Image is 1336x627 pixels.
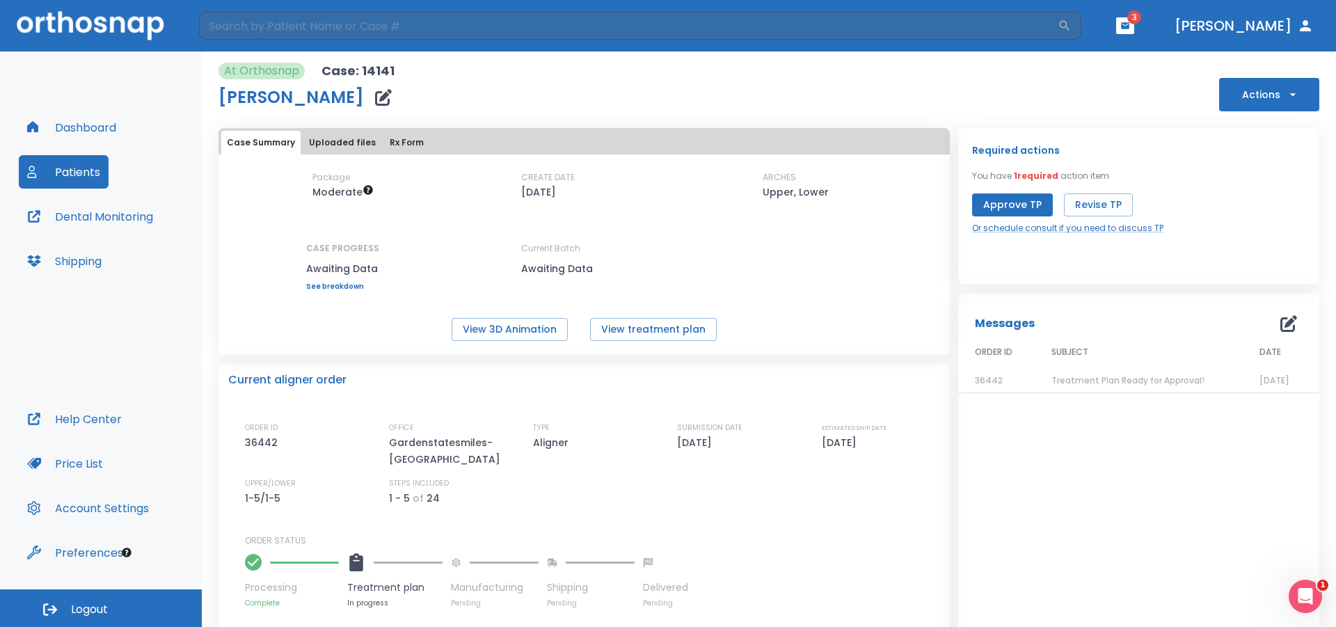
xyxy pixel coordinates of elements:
p: Awaiting Data [306,260,379,277]
p: TYPE [533,422,550,434]
p: 1 - 5 [389,490,410,507]
p: [DATE] [822,434,861,451]
button: Case Summary [221,131,301,154]
p: Upper, Lower [763,184,829,200]
p: SUBMISSION DATE [677,422,742,434]
p: Treatment plan [347,580,443,595]
p: Current aligner order [228,372,347,388]
p: In progress [347,598,443,608]
div: Tooltip anchor [120,546,133,559]
input: Search by Patient Name or Case # [199,12,1058,40]
p: ORDER ID [245,422,278,434]
span: Up to 20 Steps (40 aligners) [312,185,374,199]
h1: [PERSON_NAME] [218,89,364,106]
span: 1 required [1014,170,1058,182]
div: tabs [221,131,947,154]
button: Rx Form [384,131,429,154]
p: [DATE] [677,434,717,451]
button: Revise TP [1064,193,1133,216]
span: ORDER ID [975,346,1012,358]
button: Help Center [19,402,130,436]
p: CASE PROGRESS [306,242,379,255]
p: 36442 [245,434,283,451]
p: Complete [245,598,339,608]
p: 1-5/1-5 [245,490,285,507]
button: Uploaded files [303,131,381,154]
p: At Orthosnap [224,63,299,79]
button: Preferences [19,536,132,569]
button: View treatment plan [590,318,717,341]
span: 3 [1127,10,1141,24]
button: Actions [1219,78,1319,111]
p: Manufacturing [451,580,539,595]
p: Gardenstatesmiles-[GEOGRAPHIC_DATA] [389,434,507,468]
p: Messages [975,315,1035,332]
span: Treatment Plan Ready for Approval! [1051,374,1204,386]
span: SUBJECT [1051,346,1088,358]
p: of [413,490,424,507]
p: Processing [245,580,339,595]
iframe: Intercom live chat [1289,580,1322,613]
p: Shipping [547,580,635,595]
p: ESTIMATED SHIP DATE [822,422,886,434]
p: UPPER/LOWER [245,477,296,490]
span: 36442 [975,374,1003,386]
button: Dental Monitoring [19,200,161,233]
p: Awaiting Data [521,260,646,277]
a: See breakdown [306,283,379,291]
p: Required actions [972,142,1060,159]
p: Pending [547,598,635,608]
p: Package [312,171,350,184]
button: Shipping [19,244,110,278]
button: Approve TP [972,193,1053,216]
p: STEPS INCLUDED [389,477,449,490]
p: You have action item [972,170,1109,182]
p: CREATE DATE [521,171,575,184]
p: ARCHES [763,171,796,184]
p: ORDER STATUS [245,534,940,547]
p: OFFICE [389,422,414,434]
button: Price List [19,447,111,480]
p: Pending [643,598,688,608]
p: 24 [427,490,440,507]
a: Or schedule consult if you need to discuss TP [972,222,1163,235]
p: Aligner [533,434,573,451]
p: Case: 14141 [321,63,395,79]
span: 1 [1317,580,1328,591]
img: Orthosnap [17,11,164,40]
p: Current Batch [521,242,646,255]
button: Dashboard [19,111,125,144]
p: Delivered [643,580,688,595]
span: Logout [71,602,108,617]
button: [PERSON_NAME] [1169,13,1319,38]
span: DATE [1259,346,1281,358]
p: [DATE] [521,184,556,200]
button: Account Settings [19,491,157,525]
button: View 3D Animation [452,318,568,341]
p: Pending [451,598,539,608]
button: Patients [19,155,109,189]
span: [DATE] [1259,374,1289,386]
